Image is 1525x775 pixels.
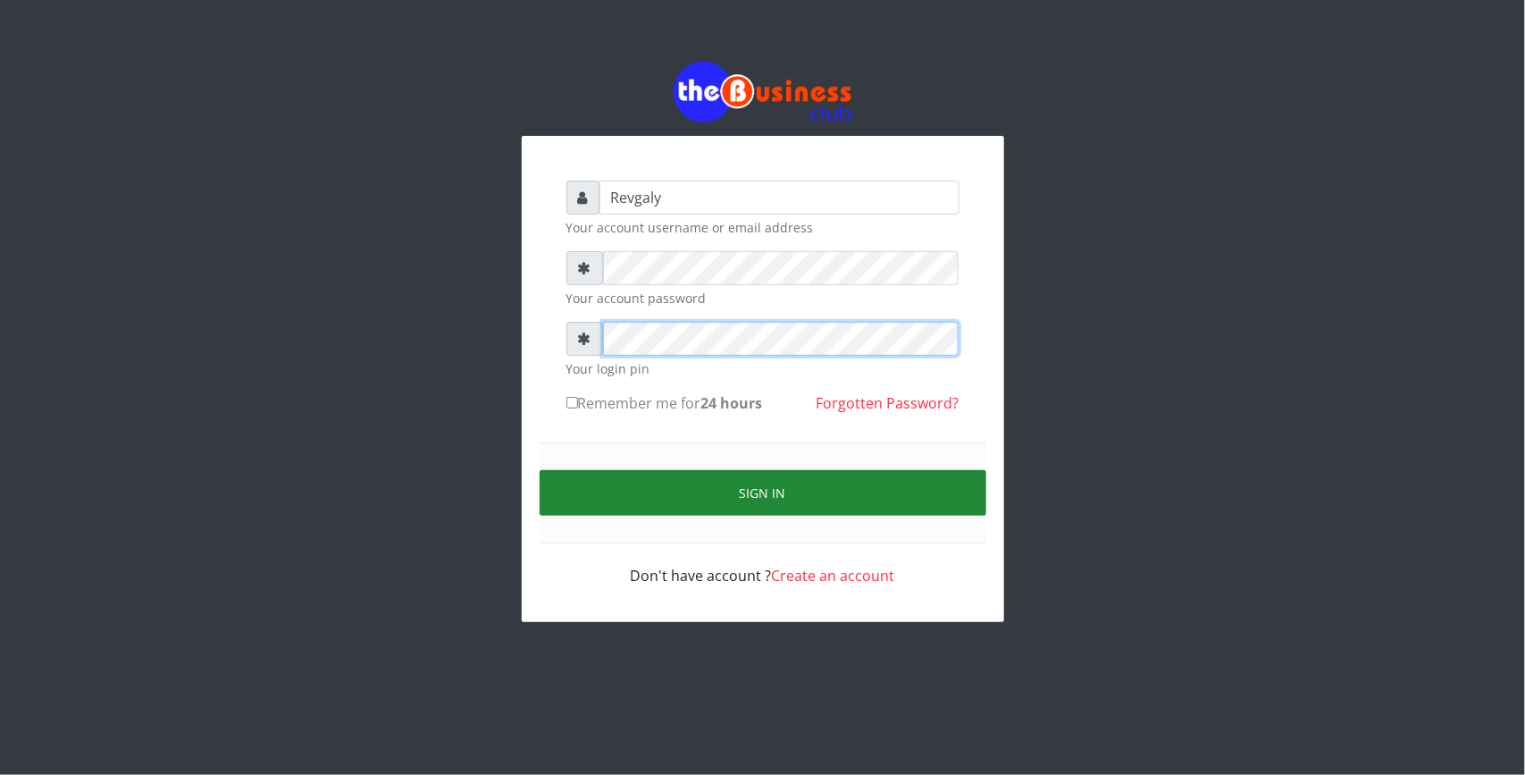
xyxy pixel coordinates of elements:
[566,289,959,307] small: Your account password
[817,393,959,413] a: Forgotten Password?
[566,392,763,414] label: Remember me for
[566,397,578,409] input: Remember me for24 hours
[701,393,763,413] b: 24 hours
[540,470,986,516] button: Sign in
[566,218,959,237] small: Your account username or email address
[566,543,959,586] div: Don't have account ?
[566,359,959,378] small: Your login pin
[599,181,959,215] input: Username or email address
[772,566,895,585] a: Create an account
